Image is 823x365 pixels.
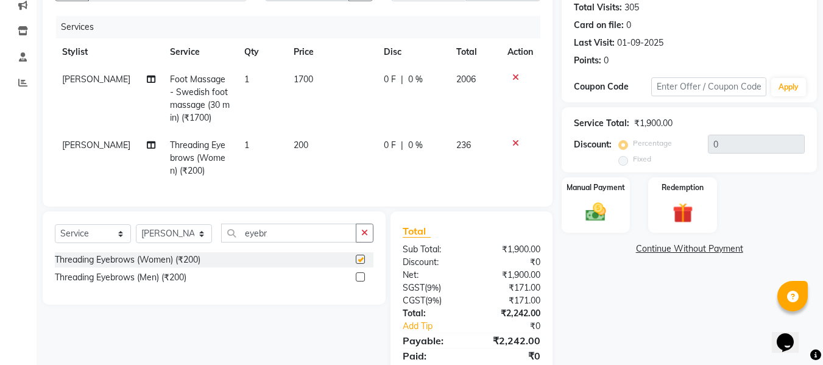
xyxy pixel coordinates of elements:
div: ₹1,900.00 [472,243,549,256]
input: Search or Scan [221,224,356,243]
div: Points: [574,54,601,67]
span: Foot Massage - Swedish foot massage (30 min) (₹1700) [170,74,230,123]
span: 0 F [384,139,396,152]
th: Stylist [55,38,163,66]
div: 305 [624,1,639,14]
button: Apply [771,78,806,96]
div: Sub Total: [394,243,472,256]
div: ( ) [394,282,472,294]
label: Percentage [633,138,672,149]
span: | [401,73,403,86]
div: Discount: [394,256,472,269]
div: 01-09-2025 [617,37,663,49]
span: 1 [244,74,249,85]
span: 236 [456,140,471,151]
span: 1700 [294,74,313,85]
span: 1 [244,140,249,151]
div: ₹2,242.00 [472,307,549,320]
th: Qty [237,38,286,66]
span: 0 % [408,139,423,152]
div: ₹0 [472,349,549,363]
span: CGST [403,295,425,306]
div: ₹1,900.00 [634,117,673,130]
div: Paid: [394,349,472,363]
th: Service [163,38,237,66]
div: Net: [394,269,472,282]
span: 2006 [456,74,476,85]
div: Threading Eyebrows (Women) (₹200) [55,253,200,266]
div: ₹1,900.00 [472,269,549,282]
span: Threading Eyebrows (Women) (₹200) [170,140,225,176]
div: Card on file: [574,19,624,32]
div: Payable: [394,333,472,348]
label: Redemption [662,182,704,193]
label: Fixed [633,154,651,165]
th: Disc [376,38,449,66]
span: [PERSON_NAME] [62,140,130,151]
span: 0 % [408,73,423,86]
div: Discount: [574,138,612,151]
div: Coupon Code [574,80,651,93]
div: Total: [394,307,472,320]
div: ₹171.00 [472,282,549,294]
div: 0 [626,19,631,32]
span: 9% [427,283,439,292]
a: Continue Without Payment [564,243,814,255]
div: Last Visit: [574,37,615,49]
div: Threading Eyebrows (Men) (₹200) [55,271,186,284]
th: Total [449,38,501,66]
div: ( ) [394,294,472,307]
span: 200 [294,140,308,151]
div: ₹171.00 [472,294,549,307]
div: Total Visits: [574,1,622,14]
th: Price [286,38,376,66]
span: SGST [403,282,425,293]
span: [PERSON_NAME] [62,74,130,85]
div: ₹0 [472,256,549,269]
iframe: chat widget [772,316,811,353]
span: | [401,139,403,152]
img: _cash.svg [579,200,612,224]
img: _gift.svg [666,200,699,225]
span: 9% [428,296,439,305]
a: Add Tip [394,320,484,333]
div: Services [56,16,549,38]
span: Total [403,225,431,238]
div: ₹2,242.00 [472,333,549,348]
input: Enter Offer / Coupon Code [651,77,766,96]
div: Service Total: [574,117,629,130]
span: 0 F [384,73,396,86]
div: 0 [604,54,609,67]
th: Action [500,38,540,66]
label: Manual Payment [567,182,625,193]
div: ₹0 [485,320,550,333]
